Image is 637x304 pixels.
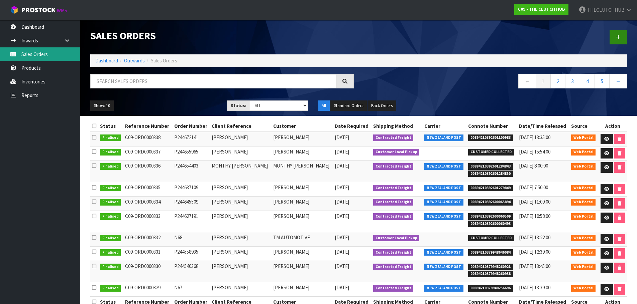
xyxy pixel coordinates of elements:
td: [PERSON_NAME] [272,146,333,161]
span: NEW ZEALAND POST [424,249,463,256]
th: Reference Number [123,121,173,131]
span: Web Portal [571,285,596,292]
span: [DATE] [335,184,349,191]
td: [PERSON_NAME] [272,211,333,232]
td: [PERSON_NAME] [272,261,333,282]
th: Action [598,121,627,131]
td: [PERSON_NAME] [272,246,333,261]
a: 3 [565,74,580,88]
span: [DATE] [335,263,349,269]
span: 00894210392600060509 [468,213,513,220]
span: [DATE] 13:22:00 [519,234,550,241]
span: Finalised [100,185,121,192]
td: [PERSON_NAME] [272,182,333,196]
button: Back Orders [367,100,396,111]
span: 00894210379948256696 [468,285,513,292]
span: Web Portal [571,134,596,141]
td: [PERSON_NAME] [210,132,272,146]
td: C09-ORD0000333 [123,211,173,232]
td: [PERSON_NAME] [210,146,272,161]
span: Finalised [100,249,121,256]
span: CUSTOMER COLLECTED [468,149,514,156]
span: NEW ZEALAND POST [424,213,463,220]
span: Web Portal [571,163,596,170]
td: C09-ORD0000337 [123,146,173,161]
span: CUSTOMER COLLECTED [468,235,514,242]
th: Date Required [333,121,371,131]
span: THECLUTCHHUB [587,7,625,13]
input: Search sales orders [90,74,336,88]
span: Web Portal [571,149,596,156]
td: [PERSON_NAME] [272,196,333,211]
nav: Page navigation [364,74,627,90]
span: 00894210392601284843 [468,163,513,170]
th: Connote Number [466,121,517,131]
span: Web Portal [571,235,596,242]
span: [DATE] [335,234,349,241]
span: NEW ZEALAND POST [424,163,463,170]
a: → [609,74,627,88]
span: Web Portal [571,249,596,256]
span: NEW ZEALAND POST [424,185,463,192]
a: 5 [595,74,610,88]
th: Status [98,121,123,131]
span: [DATE] [335,284,349,291]
span: [DATE] [335,199,349,205]
a: Outwards [124,57,145,64]
td: C09-ORD0000338 [123,132,173,146]
span: 00894210392600060493 [468,221,513,227]
span: Finalised [100,213,121,220]
button: Show: 10 [90,100,114,111]
th: Carrier [423,121,466,131]
td: TM AUTOMOTIVE [272,232,333,246]
span: [DATE] [335,134,349,140]
span: NEW ZEALAND POST [424,134,463,141]
td: C09-ORD0000336 [123,161,173,182]
td: [PERSON_NAME] [210,246,272,261]
td: C09-ORD0000329 [123,282,173,297]
td: [PERSON_NAME] [210,261,272,282]
span: Finalised [100,235,121,242]
span: [DATE] 12:39:00 [519,249,550,255]
td: C09-ORD0000334 [123,196,173,211]
span: 00894210379948646084 [468,249,513,256]
span: [DATE] [335,163,349,169]
span: Web Portal [571,185,596,192]
td: P244655965 [173,146,210,161]
a: Dashboard [95,57,118,64]
span: Contracted Freight [373,249,414,256]
span: [DATE] 8:00:00 [519,163,548,169]
td: C09-ORD0000332 [123,232,173,246]
span: Customer Local Pickup [373,149,420,156]
strong: C09 - THE CLUTCH HUB [518,6,565,12]
span: Web Portal [571,199,596,206]
span: Finalised [100,264,121,270]
span: [DATE] 13:35:00 [519,134,550,140]
td: P244654403 [173,161,210,182]
a: 1 [536,74,551,88]
span: 00894210392601279849 [468,185,513,192]
td: [PERSON_NAME] [210,232,272,246]
span: Sales Orders [151,57,177,64]
td: P244645509 [173,196,210,211]
span: NEW ZEALAND POST [424,285,463,292]
td: MONTHY [PERSON_NAME] [272,161,333,182]
h1: Sales Orders [90,30,354,41]
td: P244627191 [173,211,210,232]
span: 00894210379948260921 [468,264,513,270]
span: Finalised [100,199,121,206]
td: MONTHY [PERSON_NAME] [210,161,272,182]
th: Customer [272,121,333,131]
span: [DATE] 7:50:00 [519,184,548,191]
td: P244540368 [173,261,210,282]
span: Contracted Freight [373,163,414,170]
span: Web Portal [571,264,596,270]
span: [DATE] [335,148,349,155]
th: Date/Time Released [517,121,569,131]
span: Contracted Freight [373,134,414,141]
span: [DATE] 15:54:00 [519,148,550,155]
td: N67 [173,282,210,297]
span: [DATE] 13:39:00 [519,284,550,291]
a: ← [518,74,536,88]
img: cube-alt.png [10,6,18,14]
